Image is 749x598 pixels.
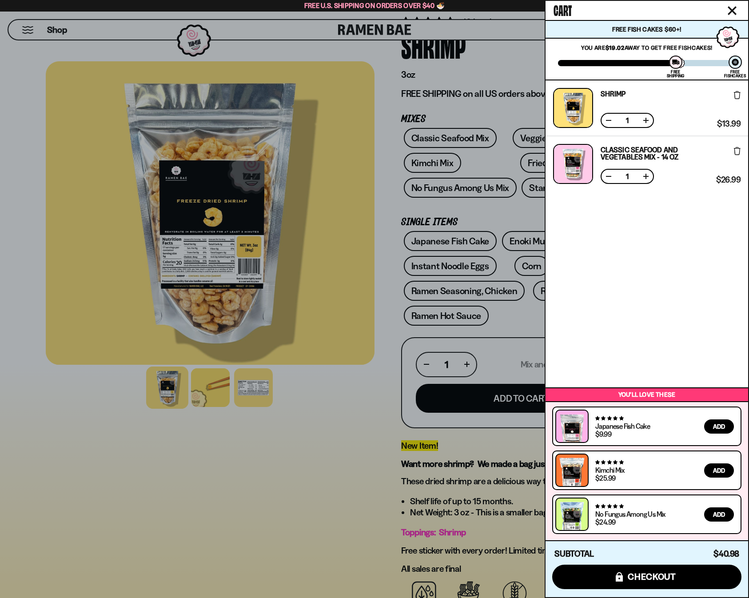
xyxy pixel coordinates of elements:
[552,565,741,589] button: checkout
[558,44,736,51] p: You are away to get Free Fishcakes!
[595,422,650,431] a: Japanese Fish Cake
[724,70,746,78] div: Free Fishcakes
[628,572,676,582] span: checkout
[595,459,623,465] span: 4.76 stars
[704,419,734,434] button: Add
[601,90,626,97] a: Shrimp
[713,423,725,430] span: Add
[601,146,713,160] a: Classic Seafood and Vegetables Mix - 14 OZ
[612,25,681,33] span: Free Fish Cakes $60+!
[595,431,611,438] div: $9.99
[713,511,725,518] span: Add
[713,467,725,474] span: Add
[704,463,734,478] button: Add
[606,44,625,51] strong: $19.02
[717,120,741,128] span: $13.99
[713,549,739,559] span: $40.98
[595,474,615,482] div: $25.99
[548,391,746,399] p: You’ll love these
[304,1,445,10] span: Free U.S. Shipping on Orders over $40 🍜
[595,510,665,518] a: No Fungus Among Us Mix
[725,4,739,17] button: Close cart
[620,117,634,124] span: 1
[595,518,615,526] div: $24.99
[554,0,572,18] span: Cart
[595,466,624,474] a: Kimchi Mix
[716,176,741,184] span: $26.99
[667,70,684,78] div: Free Shipping
[620,173,634,180] span: 1
[595,415,623,421] span: 4.77 stars
[704,507,734,522] button: Add
[595,503,623,509] span: 4.82 stars
[554,550,594,558] h4: Subtotal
